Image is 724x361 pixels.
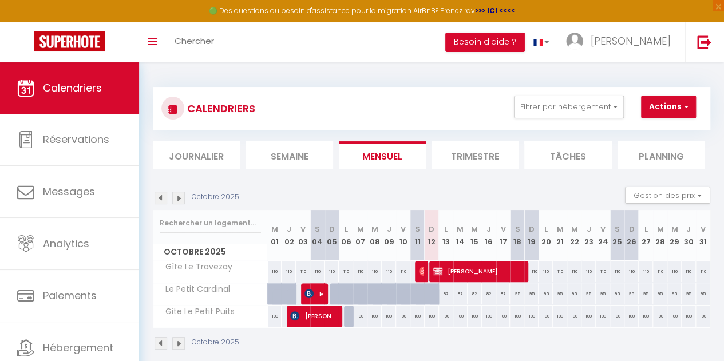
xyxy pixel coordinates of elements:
[153,141,240,169] li: Journalier
[591,34,671,48] span: [PERSON_NAME]
[615,224,620,235] abbr: S
[567,306,581,327] div: 100
[271,224,278,235] abbr: M
[624,210,639,261] th: 26
[553,261,567,282] div: 110
[468,210,482,261] th: 15
[701,224,706,235] abbr: V
[644,224,647,235] abbr: L
[43,340,113,355] span: Hébergement
[296,210,310,261] th: 03
[155,283,233,296] span: Le Petit Cardinal
[682,210,696,261] th: 30
[419,260,424,282] span: [PERSON_NAME]
[610,306,624,327] div: 100
[581,306,596,327] div: 100
[268,261,282,282] div: 110
[496,306,511,327] div: 100
[667,283,682,304] div: 95
[496,210,511,261] th: 17
[367,306,382,327] div: 100
[524,283,539,304] div: 95
[618,141,705,169] li: Planning
[524,261,539,282] div: 110
[539,210,553,261] th: 20
[624,283,639,304] div: 95
[596,210,610,261] th: 24
[697,35,711,49] img: logout
[667,210,682,261] th: 29
[653,283,667,304] div: 95
[510,306,524,327] div: 100
[325,261,339,282] div: 110
[382,210,396,261] th: 09
[667,306,682,327] div: 100
[268,210,282,261] th: 01
[682,283,696,304] div: 95
[439,306,453,327] div: 100
[166,22,223,62] a: Chercher
[567,283,581,304] div: 95
[315,224,320,235] abbr: S
[524,306,539,327] div: 100
[160,213,261,233] input: Rechercher un logement...
[567,210,581,261] th: 22
[539,306,553,327] div: 100
[553,306,567,327] div: 100
[353,210,367,261] th: 07
[581,210,596,261] th: 23
[453,283,468,304] div: 82
[339,210,353,261] th: 06
[468,283,482,304] div: 82
[329,224,335,235] abbr: D
[425,306,439,327] div: 100
[553,210,567,261] th: 21
[581,261,596,282] div: 110
[571,224,578,235] abbr: M
[482,306,496,327] div: 100
[539,261,553,282] div: 110
[610,210,624,261] th: 25
[667,261,682,282] div: 110
[624,306,639,327] div: 100
[43,236,89,251] span: Analytics
[287,224,291,235] abbr: J
[433,260,520,282] span: [PERSON_NAME]
[268,306,282,327] div: 100
[439,283,453,304] div: 82
[184,96,255,121] h3: CALENDRIERS
[34,31,105,51] img: Super Booking
[596,306,610,327] div: 100
[339,261,353,282] div: 110
[566,33,583,50] img: ...
[567,261,581,282] div: 110
[510,210,524,261] th: 18
[514,96,624,118] button: Filtrer par hébergement
[339,141,426,169] li: Mensuel
[453,210,468,261] th: 14
[529,224,535,235] abbr: D
[468,306,482,327] div: 100
[345,224,348,235] abbr: L
[510,283,524,304] div: 95
[628,224,634,235] abbr: D
[600,224,606,235] abbr: V
[625,187,710,204] button: Gestion des prix
[192,192,239,203] p: Octobre 2025
[401,224,406,235] abbr: V
[524,210,539,261] th: 19
[357,224,364,235] abbr: M
[639,261,653,282] div: 110
[43,132,109,146] span: Réservations
[310,261,325,282] div: 110
[153,244,267,260] span: Octobre 2025
[457,224,464,235] abbr: M
[415,224,420,235] abbr: S
[475,6,515,15] a: >>> ICI <<<<
[544,224,548,235] abbr: L
[610,283,624,304] div: 95
[282,261,296,282] div: 110
[43,81,102,95] span: Calendriers
[382,261,396,282] div: 110
[304,283,323,304] span: Morgane Ricaud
